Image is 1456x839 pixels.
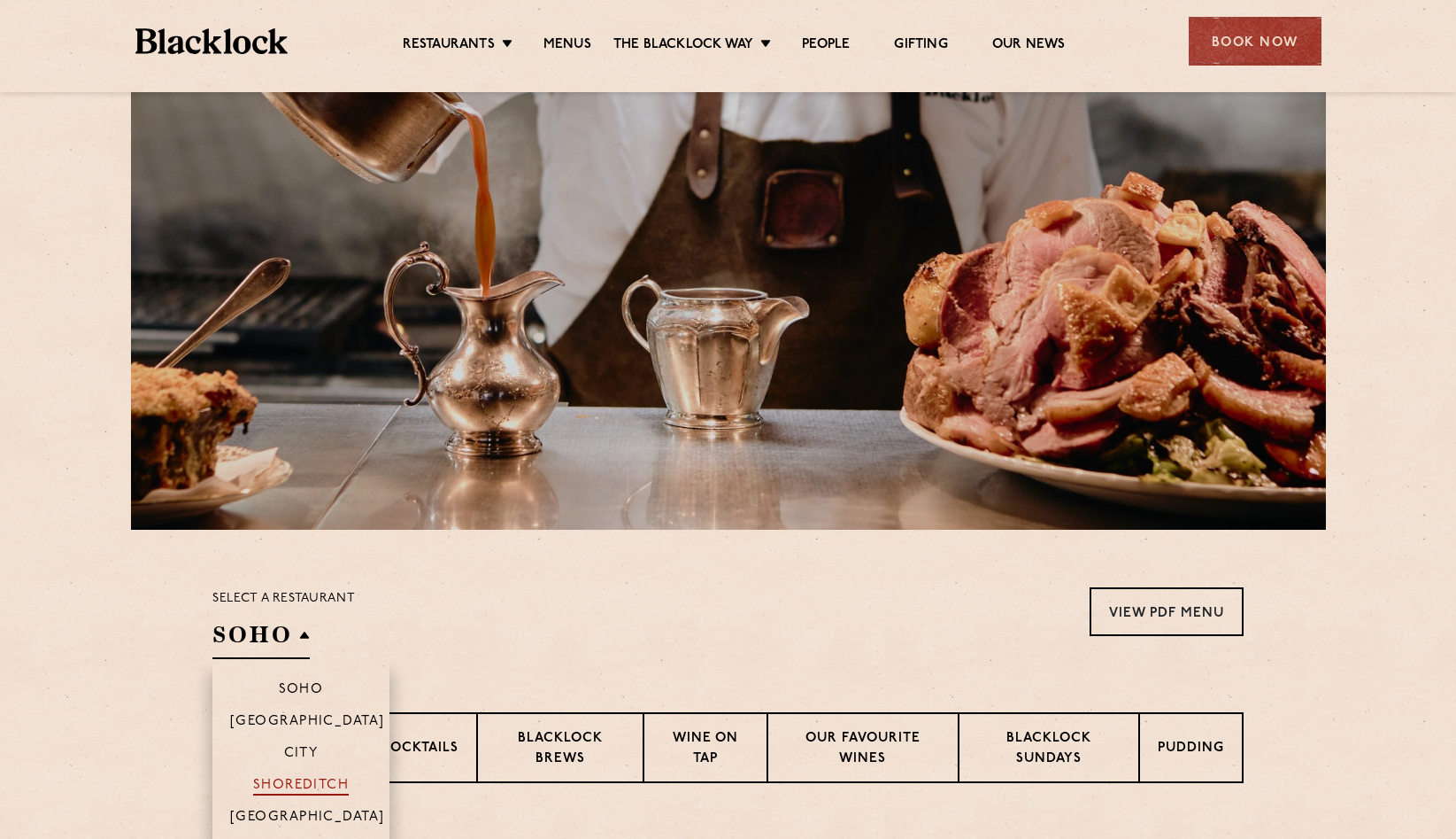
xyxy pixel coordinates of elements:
[230,810,385,827] p: [GEOGRAPHIC_DATA]
[977,729,1121,771] p: Blacklock Sundays
[496,729,625,771] p: Blacklock Brews
[662,729,749,771] p: Wine on Tap
[992,36,1066,56] a: Our News
[802,36,850,56] a: People
[279,682,324,700] p: Soho
[1090,587,1244,636] a: View PDF Menu
[403,36,495,56] a: Restaurants
[1189,17,1321,66] div: Book Now
[212,619,310,659] h2: SOHO
[284,746,319,764] p: City
[894,36,947,56] a: Gifting
[230,714,385,732] p: [GEOGRAPHIC_DATA]
[253,778,350,796] p: Shoreditch
[1158,739,1224,761] p: Pudding
[613,36,753,56] a: The Blacklock Way
[543,36,591,56] a: Menus
[380,739,458,761] p: Cocktails
[786,729,939,771] p: Our favourite wines
[135,28,289,54] img: BL_Textured_Logo-footer-cropped.svg
[212,587,355,610] p: Select a restaurant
